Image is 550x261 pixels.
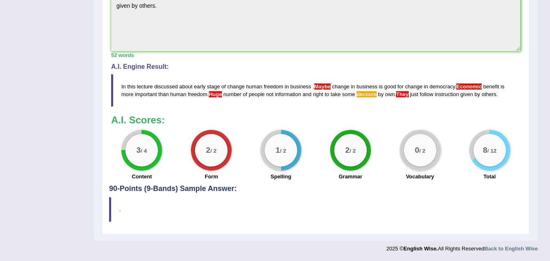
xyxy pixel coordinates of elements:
span: Don’t put a space before the full stop. (did you mean: .) [311,83,313,90]
blockquote: . . . . [111,74,520,107]
span: by [475,91,480,97]
label: Total [484,173,496,180]
span: Possible spelling mistake found. (did you mean: designs) [357,91,377,97]
span: in [351,83,355,90]
span: Add a space between sentences. (did you mean: Maybe) [314,83,331,90]
span: In [121,83,126,90]
label: Spelling [271,173,291,180]
span: of [243,91,248,97]
strong: English Wise. [403,246,438,252]
span: business [290,83,311,90]
label: Grammar [339,173,362,180]
span: some [342,91,355,97]
span: stage [207,83,220,90]
label: Vocabulary [406,173,434,180]
span: Add a space between sentences. (did you mean: Economic) [456,83,482,90]
span: than [158,91,169,97]
span: freedom [264,83,283,90]
span: human [170,91,186,97]
span: just [410,91,418,97]
span: business [357,83,377,90]
span: early [194,83,206,90]
span: to [325,91,329,97]
span: Add a space between sentences. (did you mean: They) [396,91,408,97]
span: in [285,83,289,90]
big: 3 [136,146,141,155]
span: more [121,91,134,97]
span: and [302,91,311,97]
span: given [460,91,473,97]
span: of [221,83,226,90]
span: not [266,91,274,97]
small: / 4 [141,148,147,154]
a: Back to English Wise [484,246,538,252]
span: freedom [188,91,207,97]
small: / 2 [350,148,356,154]
big: 2 [206,146,210,155]
big: 8 [483,146,487,155]
div: 52 words [111,51,520,59]
span: important [135,91,157,97]
span: follow [420,91,433,97]
span: number [224,91,241,97]
span: lecture [137,83,153,90]
span: democracy [429,83,455,90]
span: take [331,91,341,97]
small: / 12 [487,148,497,154]
h4: A.I. Engine Result: [111,63,520,70]
span: for [397,83,403,90]
span: about [179,83,193,90]
span: Don’t put a space before the full stop. (did you mean: .) [313,83,314,90]
span: good [384,83,396,90]
span: change [227,83,245,90]
span: change [405,83,423,90]
span: human [246,83,263,90]
span: instruction [435,91,459,97]
span: by [378,91,383,97]
big: 0 [415,146,419,155]
span: is [501,83,504,90]
span: Add a space between sentences. (did you mean: Huge) [209,91,222,97]
span: information [275,91,301,97]
span: people [249,91,265,97]
span: in [424,83,428,90]
span: right [313,91,323,97]
small: / 2 [280,148,286,154]
small: / 2 [210,148,217,154]
small: / 2 [419,148,425,154]
span: is [379,83,383,90]
big: 1 [276,146,280,155]
blockquote: . [109,197,522,222]
big: 2 [345,146,350,155]
span: change [332,83,350,90]
span: benefit [483,83,499,90]
div: 2025 © All Rights Reserved [386,241,538,252]
b: A.I. Scores: [111,114,165,125]
span: own [385,91,395,97]
label: Content [132,173,152,180]
span: this [127,83,135,90]
span: discussed [154,83,178,90]
span: others [482,91,496,97]
label: Form [205,173,218,180]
